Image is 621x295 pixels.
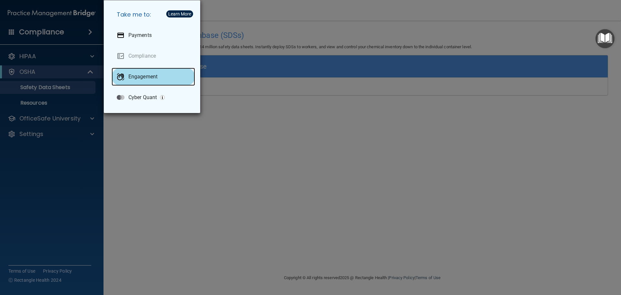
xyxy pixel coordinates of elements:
[128,32,152,39] p: Payments
[168,12,191,16] div: Learn More
[112,6,195,24] h5: Take me to:
[509,249,613,275] iframe: Drift Widget Chat Controller
[112,26,195,44] a: Payments
[112,47,195,65] a: Compliance
[128,74,158,80] p: Engagement
[112,68,195,86] a: Engagement
[595,29,615,48] button: Open Resource Center
[128,94,157,101] p: Cyber Quant
[166,10,193,17] button: Learn More
[112,88,195,107] a: Cyber Quant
